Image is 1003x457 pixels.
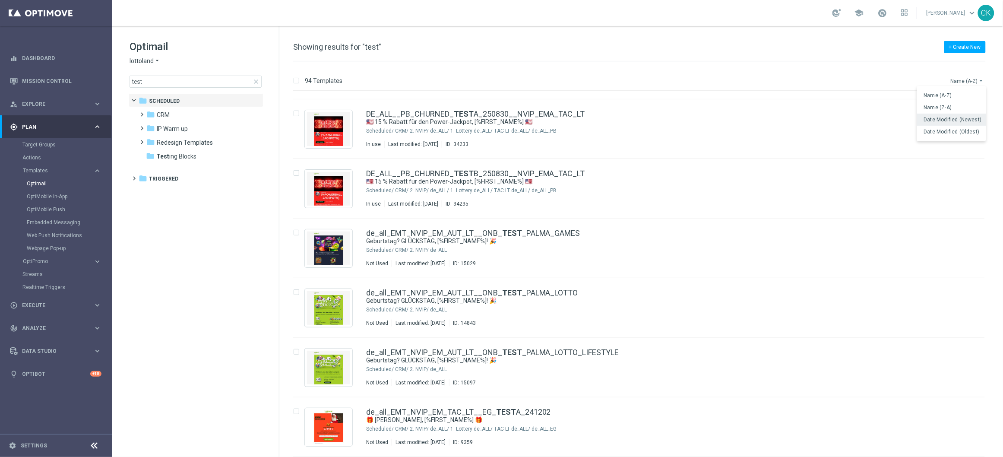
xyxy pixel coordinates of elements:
div: Scheduled/CRM/2. NVIP/de_ALL [395,366,949,373]
i: arrow_drop_down [978,77,985,84]
div: OptiMobile In-App [27,190,111,203]
div: 9359 [461,439,473,446]
a: 🇺🇸 15 % Rabatt für den Power-Jackpot, [%FIRST_NAME%] 🇺🇸 [366,118,929,126]
div: Web Push Notifications [27,229,111,242]
span: Execute [22,303,93,308]
a: DE_ALL__PB_CHURNED_TESTA_250830__NVIP_EMA_TAC_LT [366,110,585,118]
img: 34233.jpeg [307,112,350,146]
b: TEST [454,109,474,118]
div: OptiPromo keyboard_arrow_right [22,258,102,265]
span: Testing Blocks [156,152,196,160]
a: Actions [22,154,90,161]
a: OptiMobile In-App [27,193,90,200]
i: play_circle_outline [10,301,18,309]
div: Scheduled/ [366,366,394,373]
b: TEST [502,228,522,238]
span: Explore [22,102,93,107]
img: 14843.jpeg [307,291,350,325]
a: Geburtstag? GLÜCKSTAG, [%FIRST_NAME%]! 🎉 [366,237,929,245]
span: Showing results for "test" [293,42,381,51]
div: OptiPromo [23,259,93,264]
i: folder [139,96,147,105]
a: de_all_EMT_NVIP_EM_AUT_LT__ONB_TEST_PALMA_LOTTO_LIFESTYLE [366,349,619,356]
b: TEST [502,348,522,357]
div: 🇺🇸 15 % Rabatt für den Power-Jackpot, [%FIRST_NAME%] 🇺🇸 [366,178,949,186]
span: Date Modified (Oldest) [924,129,980,135]
div: Analyze [10,324,93,332]
div: 34233 [453,141,468,148]
i: keyboard_arrow_right [93,100,101,108]
span: Data Studio [22,349,93,354]
div: Embedded Messaging [27,216,111,229]
a: Dashboard [22,47,101,70]
div: Optibot [10,362,101,385]
a: Geburtstag? GLÜCKSTAG, [%FIRST_NAME%]! 🎉 [366,356,929,365]
button: Data Studio keyboard_arrow_right [9,348,102,355]
div: 14843 [461,320,476,327]
a: Geburtstag? GLÜCKSTAG, [%FIRST_NAME%]! 🎉 [366,297,929,305]
div: +10 [90,371,101,377]
a: OptiMobile Push [27,206,90,213]
div: ID: [449,260,476,267]
div: 15097 [461,379,476,386]
div: Dashboard [10,47,101,70]
div: Streams [22,268,111,281]
button: Name (A-Z)arrow_drop_down [950,76,986,86]
button: gps_fixed Plan keyboard_arrow_right [9,124,102,130]
div: Geburtstag? GLÜCKSTAG, [%FIRST_NAME%]! 🎉 [366,356,949,365]
span: Analyze [22,326,93,331]
i: track_changes [10,324,18,332]
a: Webpage Pop-up [27,245,90,252]
div: Data Studio [10,347,93,355]
div: ID: [449,439,473,446]
div: OptiMobile Push [27,203,111,216]
i: keyboard_arrow_right [93,324,101,332]
div: lightbulb Optibot +10 [9,371,102,378]
div: ID: [449,379,476,386]
div: Scheduled/ [366,425,394,432]
a: Settings [21,443,47,448]
i: settings [9,442,16,450]
button: track_changes Analyze keyboard_arrow_right [9,325,102,332]
div: Geburtstag? GLÜCKSTAG, [%FIRST_NAME%]! 🎉 [366,297,949,305]
div: Press SPACE to select this row. [285,278,1001,338]
div: CK [978,5,994,21]
div: Press SPACE to select this row. [285,159,1001,219]
button: + Create New [944,41,986,53]
i: equalizer [10,54,18,62]
button: Name (Z-A) [917,102,986,114]
div: Actions [22,151,111,164]
span: school [854,8,864,18]
input: Search Template [130,76,262,88]
div: Not Used [366,260,388,267]
span: IP Warm up [157,125,188,133]
div: In use [366,141,381,148]
div: OptiPromo [22,255,111,268]
a: Optibot [22,362,90,385]
button: equalizer Dashboard [9,55,102,62]
a: 🎁 [PERSON_NAME], [%FIRST_NAME%] 🎁 [366,416,929,424]
i: keyboard_arrow_right [93,257,101,266]
button: play_circle_outline Execute keyboard_arrow_right [9,302,102,309]
span: keyboard_arrow_down [968,8,977,18]
i: keyboard_arrow_right [93,167,101,175]
i: person_search [10,100,18,108]
i: arrow_drop_down [154,57,161,65]
div: Last modified: [DATE] [385,200,442,207]
div: Press SPACE to select this row. [285,219,1001,278]
i: folder [146,138,155,146]
div: Templates keyboard_arrow_right [22,167,102,174]
div: Scheduled/ [366,306,394,313]
span: Name (Z-A) [924,105,952,111]
button: Mission Control [9,78,102,85]
div: 🇺🇸 15 % Rabatt für den Power-Jackpot, [%FIRST_NAME%] 🇺🇸 [366,118,949,126]
div: Last modified: [DATE] [392,379,449,386]
div: ID: [449,320,476,327]
div: Templates [22,164,111,255]
a: de_all_EMT_NVIP_EM_AUT_LT__ONB_TEST_PALMA_LOTTO [366,289,578,297]
button: person_search Explore keyboard_arrow_right [9,101,102,108]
